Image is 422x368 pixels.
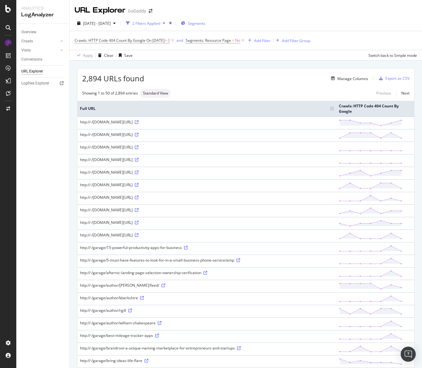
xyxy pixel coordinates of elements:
a: Visits [21,47,59,54]
span: Standard View [143,91,168,95]
div: http://-/[DOMAIN_NAME][URL] [80,232,334,238]
span: Segments: Resource Page [186,38,231,43]
div: Add Filter Group [282,38,310,43]
div: times [168,20,173,26]
div: Overview [21,29,36,35]
div: http://-/garage/bring-ideas-life-flare [80,358,334,363]
button: Clear [96,50,113,60]
div: Analytics [21,5,64,11]
span: Segments [188,21,205,26]
div: http://-/[DOMAIN_NAME][URL] [80,144,334,150]
button: 2 Filters Applied [124,18,168,28]
button: Apply [75,50,93,60]
span: Crawls: HTTP Code 404 Count By Google [75,38,145,43]
div: Save [124,53,133,58]
div: Clear [104,53,113,58]
div: LogAnalyzer [21,11,64,19]
div: Crawls [21,38,33,45]
span: = [232,38,234,43]
button: Segments [178,18,208,28]
div: Switch back to Simple mode [368,53,417,58]
button: Add Filter [245,37,271,44]
div: Conversions [21,56,42,63]
span: 0 [168,36,170,45]
div: Showing 1 to 50 of 2,894 entries [82,90,138,96]
div: Visits [21,47,31,54]
div: http://-/garage/5-must-have-features-to-look-for-in-a-small-business-phone-service/amp [80,257,334,263]
div: http://-/[DOMAIN_NAME][URL] [80,170,334,175]
button: Add Filter Group [273,37,310,44]
button: [DATE] - [DATE] [75,18,118,28]
div: http://-/garage/author/rgill [80,308,334,313]
button: Export as CSV [377,73,409,84]
a: Logfiles Explorer [21,80,65,87]
div: Logfiles Explorer [21,80,49,87]
div: URL Explorer [21,68,43,75]
div: Manage Columns [337,76,368,81]
div: http://-/[DOMAIN_NAME][URL] [80,132,334,137]
button: Manage Columns [329,75,368,82]
span: On [DATE] [146,38,165,43]
th: Full URL: activate to sort column ascending [77,101,336,116]
a: Crawls [21,38,59,45]
div: http://-/garage/author/kberkshire [80,295,334,300]
div: http://-/[DOMAIN_NAME][URL] [80,119,334,125]
div: URL Explorer [75,5,125,16]
a: Next [396,89,409,98]
button: and [177,37,183,43]
div: http://-/[DOMAIN_NAME][URL] [80,207,334,213]
div: http://-/garage/best-mileage-tracker-apps [80,333,334,338]
div: arrow-right-arrow-left [149,9,152,13]
span: 2,894 URLs found [82,73,144,84]
div: Export as CSV [385,76,409,81]
div: http://-/garage/brandroot-a-unique-naming-marketplace-for-entrepreneurs-and-startups [80,345,334,351]
span: [DATE] - [DATE] [83,21,111,26]
div: GoDaddy [128,8,146,14]
div: http://-/[DOMAIN_NAME][URL] [80,195,334,200]
div: neutral label [140,89,171,98]
button: Save [116,50,133,60]
div: Add Filter [254,38,271,43]
div: Open Intercom Messenger [401,347,416,362]
div: Apply [83,53,93,58]
div: http://-/garage/15-powerful-productivity-apps-for-business [80,245,334,250]
a: Conversions [21,56,65,63]
div: and [177,38,183,43]
div: http://-/[DOMAIN_NAME][URL] [80,220,334,225]
div: http://-/garage/afternic-landing-page-selection-ownership-verification [80,270,334,275]
a: Overview [21,29,65,35]
span: > [165,38,167,43]
div: 2 Filters Applied [132,21,160,26]
span: No [235,36,240,45]
div: http://-/[DOMAIN_NAME][URL] [80,182,334,187]
div: http://-/[DOMAIN_NAME][URL] [80,157,334,162]
div: http://-/garage/author/william-shakespeare [80,320,334,326]
th: Crawls: HTTP Code 404 Count By Google [336,101,414,116]
button: Switch back to Simple mode [366,50,417,60]
div: http://-/garage/author/[PERSON_NAME]/feed/ [80,283,334,288]
a: URL Explorer [21,68,65,75]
